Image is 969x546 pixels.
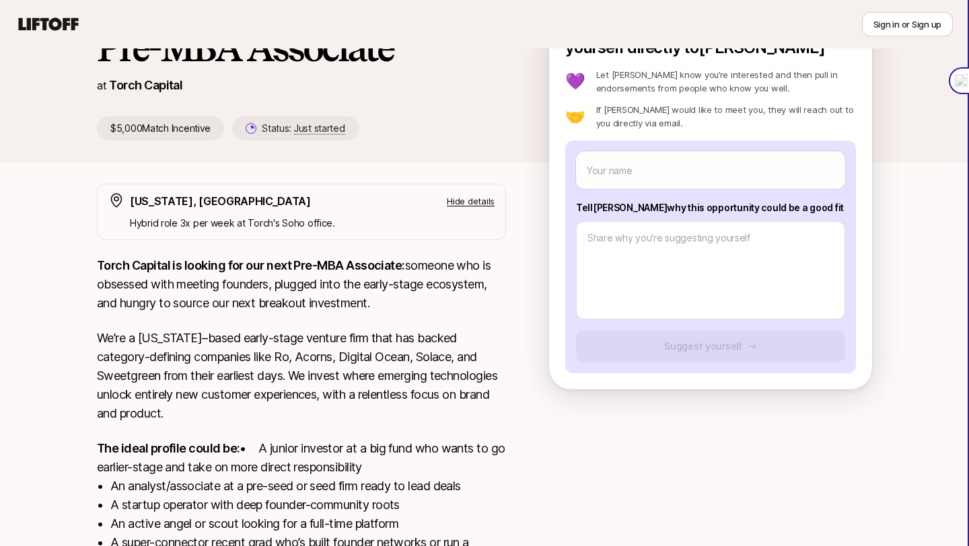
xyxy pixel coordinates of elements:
[97,441,240,455] strong: The ideal profile could be:
[294,122,345,134] span: Just started
[97,77,106,94] p: at
[596,68,856,95] p: Let [PERSON_NAME] know you’re interested and then pull in endorsements from people who know you w...
[262,120,345,136] p: Status:
[97,258,405,272] strong: Torch Capital is looking for our next Pre-MBA Associate:
[565,108,585,124] p: 🤝
[596,103,856,130] p: If [PERSON_NAME] would like to meet you, they will reach out to you directly via email.
[576,200,845,216] p: Tell [PERSON_NAME] why this opportunity could be a good fit
[130,215,495,231] p: Hybrid role 3x per week at Torch's Soho office.
[565,73,585,89] p: 💜
[97,28,506,68] h1: Pre-MBA Associate
[97,329,506,423] p: We’re a [US_STATE]–based early-stage venture firm that has backed category-defining companies lik...
[97,116,224,141] p: $5,000 Match Incentive
[130,192,311,210] p: [US_STATE], [GEOGRAPHIC_DATA]
[447,194,495,208] p: Hide details
[862,12,953,36] button: Sign in or Sign up
[109,78,182,92] a: Torch Capital
[97,256,506,313] p: someone who is obsessed with meeting founders, plugged into the early-stage ecosystem, and hungry...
